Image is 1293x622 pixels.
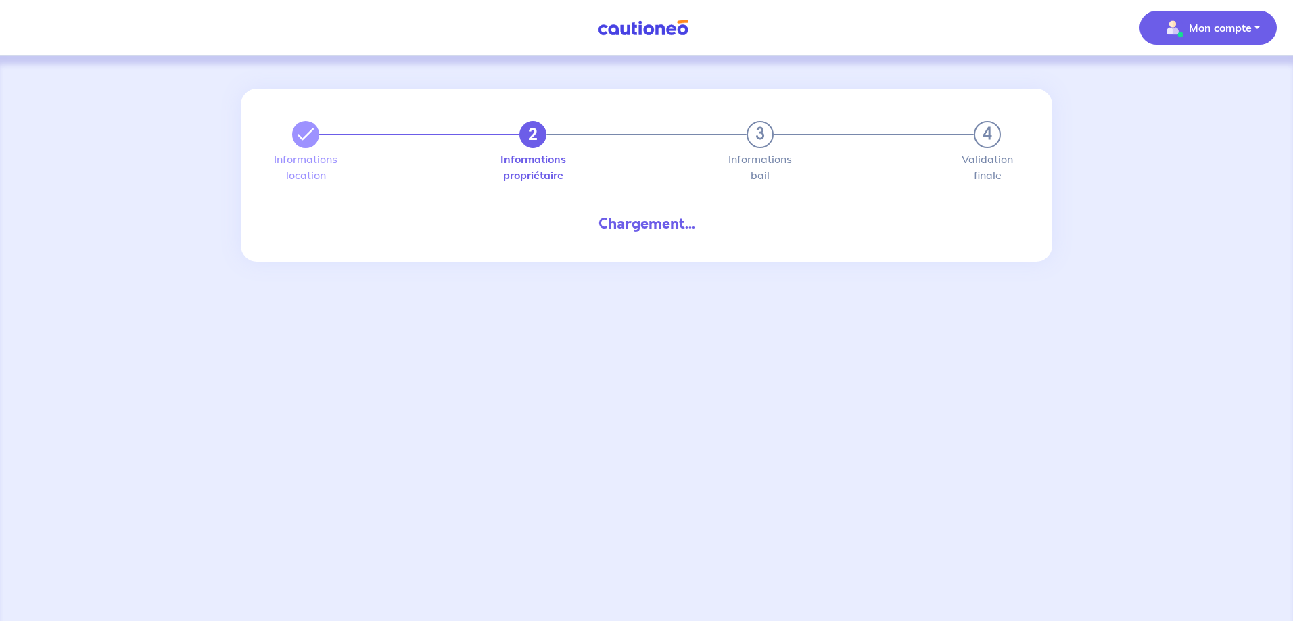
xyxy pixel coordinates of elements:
[519,121,546,148] button: 2
[281,213,1012,235] div: Chargement...
[519,153,546,181] label: Informations propriétaire
[974,153,1001,181] label: Validation finale
[592,20,694,37] img: Cautioneo
[1139,11,1277,45] button: illu_account_valid_menu.svgMon compte
[1189,20,1252,36] p: Mon compte
[1162,17,1183,39] img: illu_account_valid_menu.svg
[292,153,319,181] label: Informations location
[747,153,774,181] label: Informations bail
